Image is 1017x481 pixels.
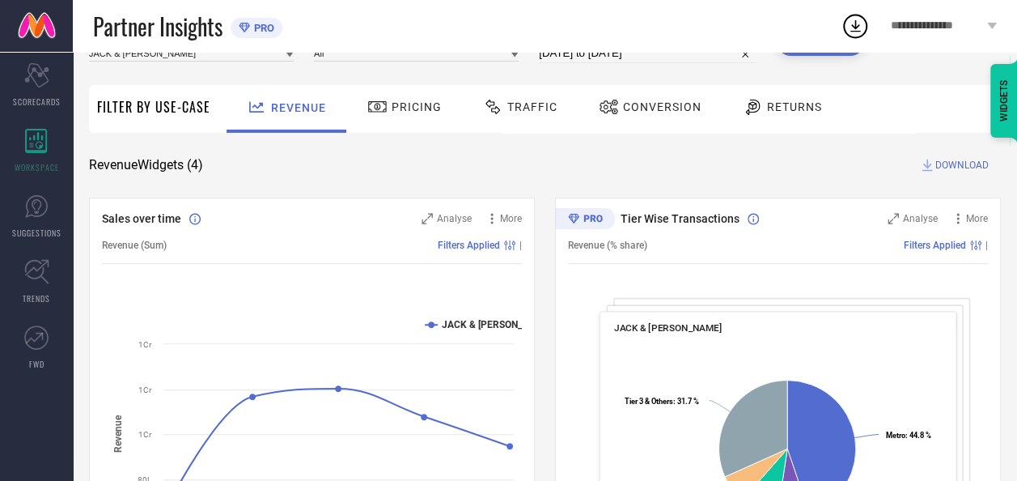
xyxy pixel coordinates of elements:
span: Revenue (Sum) [102,240,167,251]
div: Open download list [841,11,870,40]
span: WORKSPACE [15,161,59,173]
span: JACK & [PERSON_NAME] [614,322,722,334]
span: Filters Applied [438,240,500,251]
span: Returns [767,100,822,113]
span: TRENDS [23,292,50,304]
span: | [985,240,988,251]
span: DOWNLOAD [935,157,989,173]
span: More [500,213,522,224]
span: | [519,240,522,251]
span: Revenue (% share) [568,240,647,251]
text: 1Cr [138,430,152,439]
span: SUGGESTIONS [12,227,61,239]
span: SCORECARDS [13,96,61,108]
span: Traffic [507,100,557,113]
tspan: Metro [886,431,905,440]
text: 1Cr [138,385,152,394]
span: FWD [29,358,44,370]
text: : 31.7 % [625,397,699,406]
span: Conversion [623,100,701,113]
span: Filter By Use-Case [97,97,210,117]
span: PRO [250,22,274,34]
span: Partner Insights [93,10,222,43]
span: Revenue [271,101,326,114]
span: More [966,213,988,224]
svg: Zoom [888,213,899,224]
tspan: Tier 3 & Others [625,397,673,406]
span: Revenue Widgets ( 4 ) [89,157,203,173]
text: 1Cr [138,340,152,349]
text: JACK & [PERSON_NAME] [442,319,552,330]
span: Tier Wise Transactions [621,212,739,225]
span: Filters Applied [904,240,966,251]
div: Premium [555,208,615,232]
span: Pricing [392,100,442,113]
text: : 44.8 % [886,431,931,440]
tspan: Revenue [112,415,124,453]
span: Analyse [903,213,938,224]
input: Select time period [539,44,756,63]
svg: Zoom [422,213,433,224]
span: Analyse [437,213,472,224]
span: Sales over time [102,212,181,225]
